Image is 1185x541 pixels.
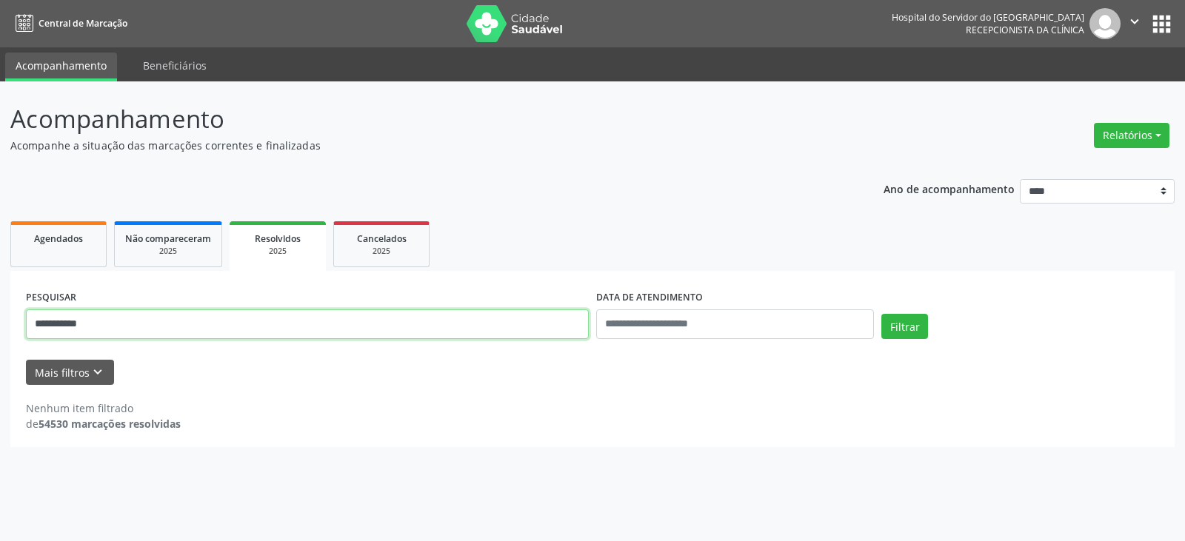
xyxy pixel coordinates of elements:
p: Ano de acompanhamento [884,179,1015,198]
i: keyboard_arrow_down [90,364,106,380]
a: Central de Marcação [10,11,127,36]
button: Relatórios [1094,123,1169,148]
label: PESQUISAR [26,286,76,309]
strong: 54530 marcações resolvidas [39,417,181,431]
button: apps [1149,11,1175,37]
label: DATA DE ATENDIMENTO [596,286,703,309]
button: Mais filtroskeyboard_arrow_down [26,360,114,386]
span: Central de Marcação [39,17,127,30]
div: 2025 [344,246,418,257]
span: Resolvidos [255,232,301,245]
div: Nenhum item filtrado [26,400,181,416]
button:  [1121,8,1149,39]
a: Acompanhamento [5,53,117,81]
img: img [1089,8,1121,39]
i:  [1126,13,1143,30]
div: Hospital do Servidor do [GEOGRAPHIC_DATA] [892,11,1084,24]
span: Recepcionista da clínica [966,24,1084,36]
div: 2025 [240,246,316,257]
a: Beneficiários [133,53,217,78]
button: Filtrar [881,314,928,339]
span: Cancelados [357,232,407,245]
span: Não compareceram [125,232,211,245]
span: Agendados [34,232,83,245]
p: Acompanhamento [10,101,825,138]
div: 2025 [125,246,211,257]
div: de [26,416,181,431]
p: Acompanhe a situação das marcações correntes e finalizadas [10,138,825,153]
